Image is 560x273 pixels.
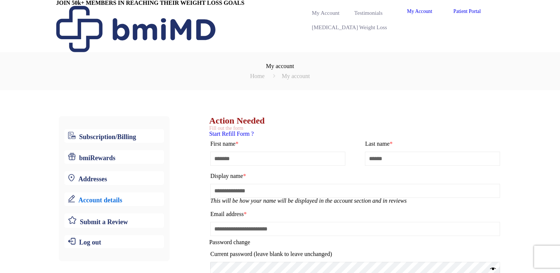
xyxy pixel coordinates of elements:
nav: Account pages [59,116,170,261]
span: My Account [407,9,432,14]
span: Patient Portal [453,9,481,14]
a: Subscription/Billing [64,129,164,143]
label: Current password (leave blank to leave unchanged) [210,248,500,260]
label: Email address [210,208,500,220]
a: Addresses [64,171,164,185]
span: Fill out the form [209,125,243,131]
span: Action Needed [209,116,265,125]
a: Submit a Review [64,213,164,228]
legend: Password change [209,239,250,245]
a: Patient Portal [447,6,487,16]
a: My Account [400,6,439,16]
a: Home [250,73,265,79]
span: [MEDICAL_DATA] Weight Loss [312,23,387,32]
img: My account [56,6,215,52]
label: Display name [210,170,500,182]
i: breadcrumbs separator [270,73,278,79]
label: First name [210,138,345,150]
span: Testimonials [354,9,382,17]
label: Last name [365,138,500,150]
a: bmiRewards [64,150,164,164]
a: Log out [64,235,164,248]
a: [MEDICAL_DATA] Weight Loss [305,20,395,35]
a: Testimonials [347,6,390,20]
li: My account [282,73,310,79]
h1: My account [54,63,506,69]
a: My Account [305,6,347,20]
a: Start Refill Form ? [209,131,254,137]
span: My Account [312,9,340,17]
a: Account details [64,192,164,206]
em: This will be how your name will be displayed in the account section and in reviews [210,198,406,204]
